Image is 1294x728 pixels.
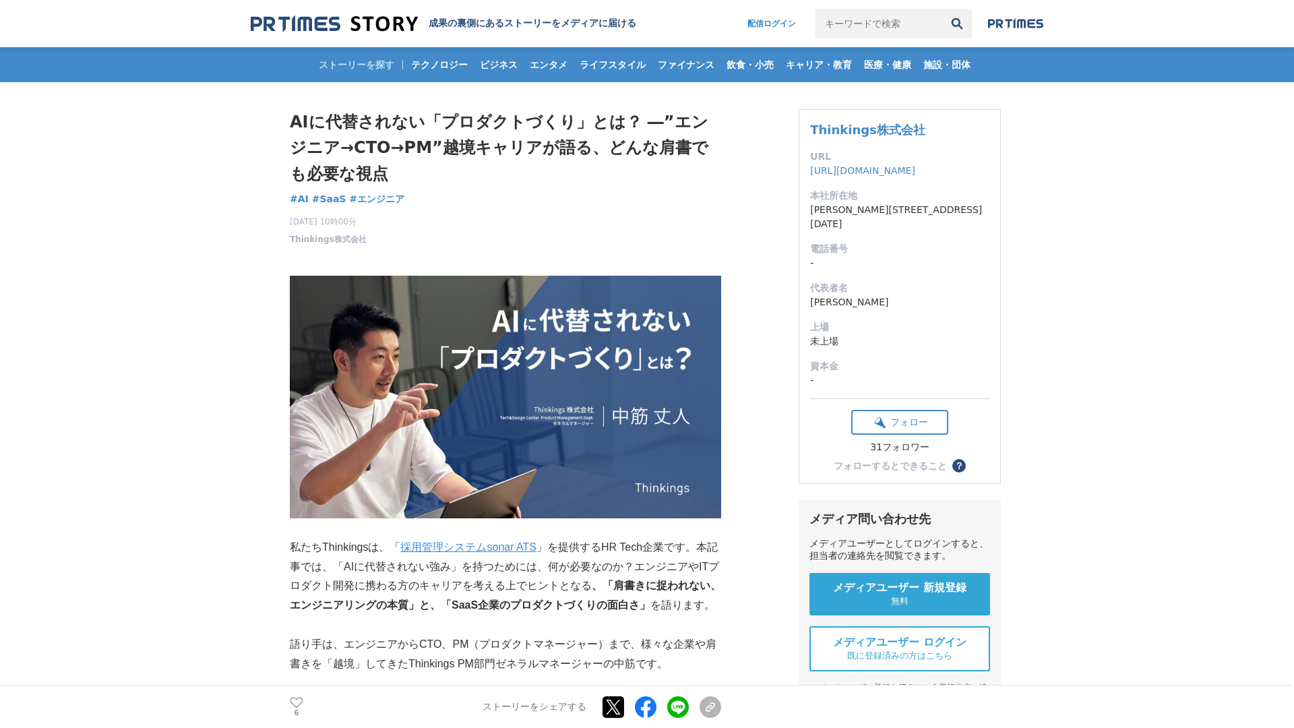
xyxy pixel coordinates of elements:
[833,636,966,650] span: メディアユーザー ログイン
[810,334,989,348] dd: 未上場
[349,193,404,205] span: #エンジニア
[834,461,947,471] div: フォローするとできること
[290,109,721,187] h1: AIに代替されない「プロダクトづくり」とは？ ―”エンジニア→CTO→PM”越境キャリアが語る、どんな肩書でも必要な視点
[859,59,917,71] span: 医療・健康
[918,59,976,71] span: 施設・団体
[810,320,989,334] dt: 上場
[851,442,948,454] div: 31フォロワー
[721,47,779,82] a: 飲食・小売
[574,59,651,71] span: ライフスタイル
[290,233,367,245] a: Thinkings株式会社
[810,295,989,309] dd: [PERSON_NAME]
[833,581,966,595] span: メディアユーザー 新規登録
[524,59,573,71] span: エンタメ
[290,635,721,674] p: 語り手は、エンジニアからCTO、PM（プロダクトマネージャー）まで、様々な企業や肩書きを「越境」してきたThinkings PM部門ゼネラルマネージャーの中筋です。
[290,276,721,518] img: thumbnail_9e7d8db0-6b7c-11f0-9d81-91bbf0cabdf8.png
[918,47,976,82] a: 施設・団体
[988,18,1043,29] img: prtimes
[942,9,972,38] button: 検索
[290,710,303,717] p: 6
[954,461,964,471] span: ？
[574,47,651,82] a: ライフスタイル
[810,359,989,373] dt: 資本金
[851,410,948,435] button: フォロー
[810,150,989,164] dt: URL
[524,47,573,82] a: エンタメ
[809,626,990,671] a: メディアユーザー ログイン 既に登録済みの方はこちら
[859,47,917,82] a: 医療・健康
[809,573,990,615] a: メディアユーザー 新規登録 無料
[810,281,989,295] dt: 代表者名
[734,9,809,38] a: 配信ログイン
[810,242,989,256] dt: 電話番号
[312,193,346,205] span: #SaaS
[474,47,523,82] a: ビジネス
[251,15,418,33] img: 成果の裏側にあるストーリーをメディアに届ける
[312,192,346,206] a: #SaaS
[406,47,473,82] a: テクノロジー
[891,595,908,607] span: 無料
[429,18,636,30] h2: 成果の裏側にあるストーリーをメディアに届ける
[400,541,536,553] a: 採用管理システムsonar ATS
[780,47,857,82] a: キャリア・教育
[809,511,990,527] div: メディア問い合わせ先
[290,216,367,228] span: [DATE] 10時00分
[290,193,309,205] span: #AI
[810,373,989,388] dd: -
[810,203,989,231] dd: [PERSON_NAME][STREET_ADDRESS][DATE]
[406,59,473,71] span: テクノロジー
[847,650,952,662] span: 既に登録済みの方はこちら
[652,47,720,82] a: ファイナンス
[952,459,966,473] button: ？
[810,165,915,176] a: [URL][DOMAIN_NAME]
[290,538,721,615] p: 私たちThinkingsは、「 」を提供するHR Tech企業です。本記事では、「AIに代替されない強み」を持つためには、何が必要なのか？エンジニアやITプロダクト開発に携わる方のキャリアを考え...
[810,256,989,270] dd: -
[809,538,990,562] div: メディアユーザーとしてログインすると、担当者の連絡先を閲覧できます。
[474,59,523,71] span: ビジネス
[349,192,404,206] a: #エンジニア
[815,9,942,38] input: キーワードで検索
[483,701,586,713] p: ストーリーをシェアする
[251,15,636,33] a: 成果の裏側にあるストーリーをメディアに届ける 成果の裏側にあるストーリーをメディアに届ける
[290,192,309,206] a: #AI
[810,189,989,203] dt: 本社所在地
[721,59,779,71] span: 飲食・小売
[780,59,857,71] span: キャリア・教育
[652,59,720,71] span: ファイナンス
[810,123,925,137] a: Thinkings株式会社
